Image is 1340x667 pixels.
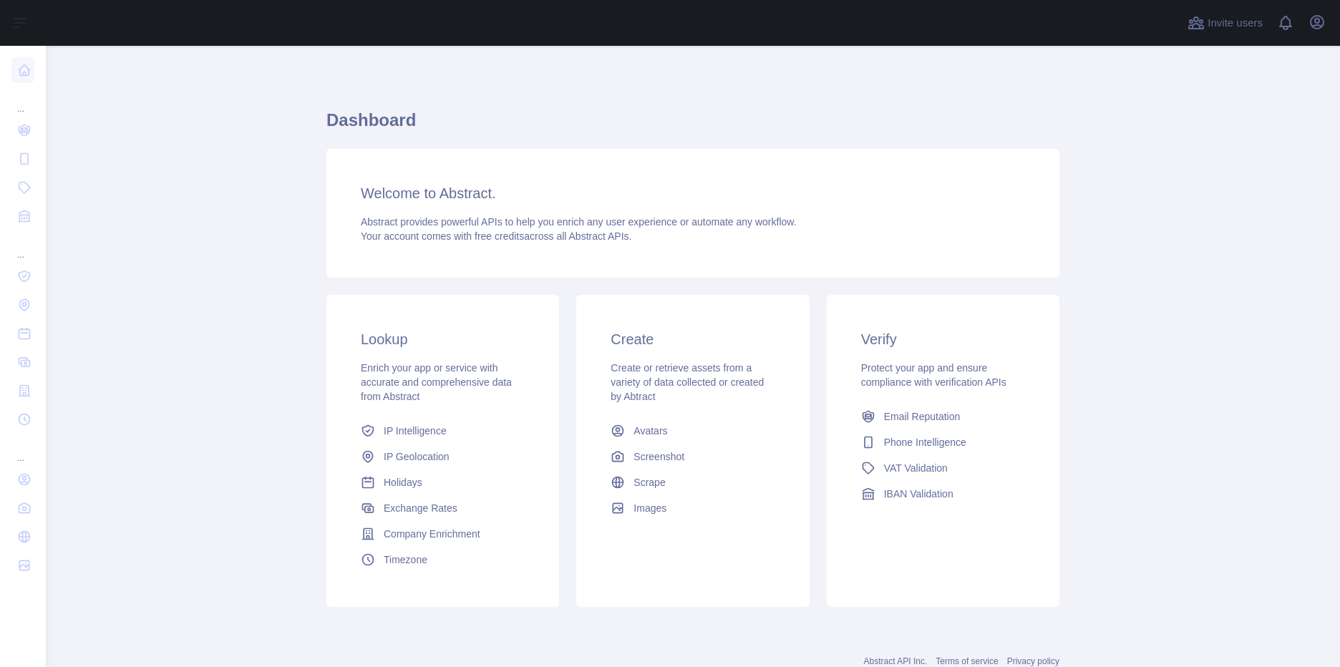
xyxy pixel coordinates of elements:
[355,469,530,495] a: Holidays
[11,86,34,115] div: ...
[1208,15,1263,31] span: Invite users
[11,232,34,261] div: ...
[326,109,1059,143] h1: Dashboard
[855,429,1031,455] a: Phone Intelligence
[633,475,665,490] span: Scrape
[605,444,780,469] a: Screenshot
[884,435,966,449] span: Phone Intelligence
[611,329,775,349] h3: Create
[861,329,1025,349] h3: Verify
[605,418,780,444] a: Avatars
[611,362,764,402] span: Create or retrieve assets from a variety of data collected or created by Abtract
[936,656,998,666] a: Terms of service
[633,424,667,438] span: Avatars
[355,444,530,469] a: IP Geolocation
[1185,11,1266,34] button: Invite users
[475,230,524,242] span: free credits
[884,409,961,424] span: Email Reputation
[633,449,684,464] span: Screenshot
[384,552,427,567] span: Timezone
[361,183,1025,203] h3: Welcome to Abstract.
[361,230,631,242] span: Your account comes with across all Abstract APIs.
[355,495,530,521] a: Exchange Rates
[1007,656,1059,666] a: Privacy policy
[605,469,780,495] a: Scrape
[855,455,1031,481] a: VAT Validation
[355,521,530,547] a: Company Enrichment
[384,449,450,464] span: IP Geolocation
[864,656,928,666] a: Abstract API Inc.
[11,435,34,464] div: ...
[384,475,422,490] span: Holidays
[384,501,457,515] span: Exchange Rates
[384,424,447,438] span: IP Intelligence
[884,461,948,475] span: VAT Validation
[855,404,1031,429] a: Email Reputation
[884,487,953,501] span: IBAN Validation
[384,527,480,541] span: Company Enrichment
[361,362,512,402] span: Enrich your app or service with accurate and comprehensive data from Abstract
[361,329,525,349] h3: Lookup
[861,362,1006,388] span: Protect your app and ensure compliance with verification APIs
[633,501,666,515] span: Images
[605,495,780,521] a: Images
[855,481,1031,507] a: IBAN Validation
[355,547,530,573] a: Timezone
[355,418,530,444] a: IP Intelligence
[361,216,797,228] span: Abstract provides powerful APIs to help you enrich any user experience or automate any workflow.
